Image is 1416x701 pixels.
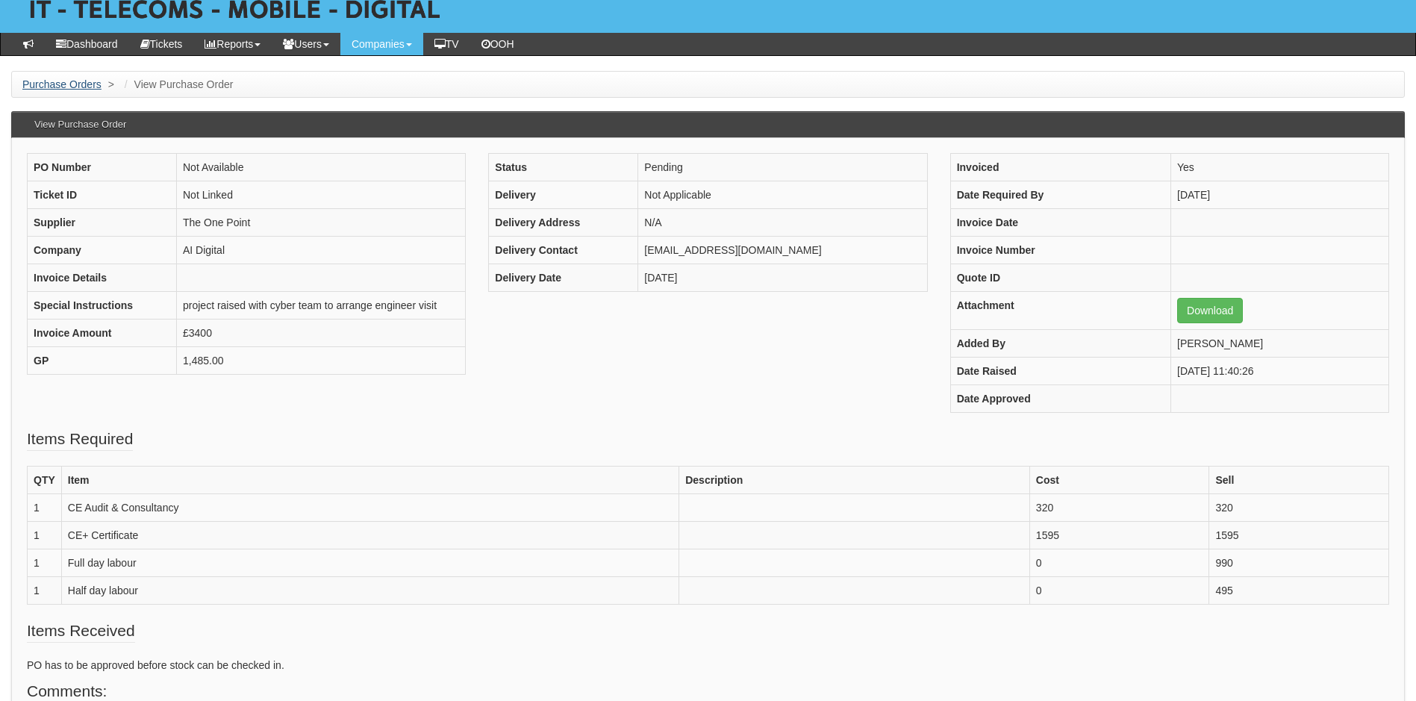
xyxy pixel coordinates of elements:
[193,33,272,55] a: Reports
[1029,577,1209,605] td: 0
[177,320,466,347] td: £3400
[638,181,927,209] td: Not Applicable
[28,549,62,577] td: 1
[28,154,177,181] th: PO Number
[28,292,177,320] th: Special Instructions
[27,112,134,137] h3: View Purchase Order
[638,209,927,237] td: N/A
[121,77,234,92] li: View Purchase Order
[28,577,62,605] td: 1
[489,181,638,209] th: Delivery
[177,209,466,237] td: The One Point
[129,33,194,55] a: Tickets
[950,330,1170,358] th: Added By
[950,385,1170,413] th: Date Approved
[61,494,679,522] td: CE Audit & Consultancy
[489,237,638,264] th: Delivery Contact
[489,209,638,237] th: Delivery Address
[1209,522,1389,549] td: 1595
[1209,494,1389,522] td: 320
[61,467,679,494] th: Item
[61,522,679,549] td: CE+ Certificate
[679,467,1030,494] th: Description
[950,264,1170,292] th: Quote ID
[28,237,177,264] th: Company
[177,154,466,181] td: Not Available
[1171,330,1389,358] td: [PERSON_NAME]
[105,78,118,90] span: >
[28,320,177,347] th: Invoice Amount
[950,237,1170,264] th: Invoice Number
[950,181,1170,209] th: Date Required By
[1171,181,1389,209] td: [DATE]
[177,181,466,209] td: Not Linked
[1171,358,1389,385] td: [DATE] 11:40:26
[1029,494,1209,522] td: 320
[28,209,177,237] th: Supplier
[28,522,62,549] td: 1
[638,264,927,292] td: [DATE]
[1209,467,1389,494] th: Sell
[1171,154,1389,181] td: Yes
[950,358,1170,385] th: Date Raised
[950,292,1170,330] th: Attachment
[340,33,423,55] a: Companies
[489,264,638,292] th: Delivery Date
[177,347,466,375] td: 1,485.00
[177,237,466,264] td: AI Digital
[638,237,927,264] td: [EMAIL_ADDRESS][DOMAIN_NAME]
[61,577,679,605] td: Half day labour
[45,33,129,55] a: Dashboard
[1029,467,1209,494] th: Cost
[272,33,340,55] a: Users
[1209,577,1389,605] td: 495
[638,154,927,181] td: Pending
[61,549,679,577] td: Full day labour
[28,264,177,292] th: Invoice Details
[423,33,470,55] a: TV
[27,658,1389,673] p: PO has to be approved before stock can be checked in.
[1177,298,1243,323] a: Download
[177,292,466,320] td: project raised with cyber team to arrange engineer visit
[950,154,1170,181] th: Invoiced
[1029,522,1209,549] td: 1595
[28,347,177,375] th: GP
[28,467,62,494] th: QTY
[489,154,638,181] th: Status
[1209,549,1389,577] td: 990
[950,209,1170,237] th: Invoice Date
[27,620,135,643] legend: Items Received
[1029,549,1209,577] td: 0
[28,494,62,522] td: 1
[22,78,102,90] a: Purchase Orders
[27,428,133,451] legend: Items Required
[470,33,525,55] a: OOH
[28,181,177,209] th: Ticket ID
